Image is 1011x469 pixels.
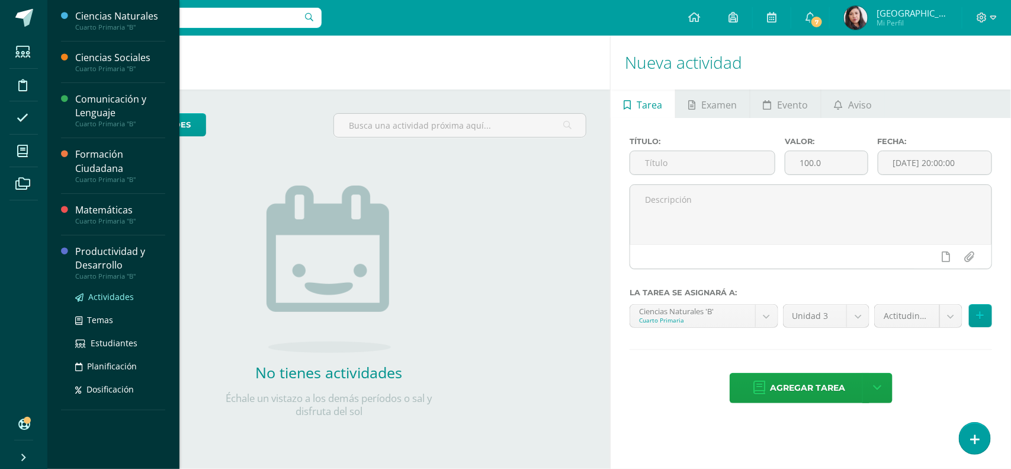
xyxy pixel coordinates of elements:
[637,91,662,119] span: Tarea
[75,290,165,304] a: Actividades
[784,305,869,327] a: Unidad 3
[75,23,165,31] div: Cuarto Primaria "B"
[210,392,447,418] p: Échale un vistazo a los demás períodos o sal y disfruta del sol
[91,337,137,349] span: Estudiantes
[639,305,746,316] div: Ciencias Naturales 'B'
[87,314,113,326] span: Temas
[75,176,165,184] div: Cuarto Primaria "B"
[75,359,165,373] a: Planificación
[785,137,868,146] label: Valor:
[75,9,165,23] div: Ciencias Naturales
[75,382,165,396] a: Dosificación
[75,245,165,272] div: Productividad y Desarrollo
[875,305,962,327] a: Actitudinal (5.0%)
[75,9,165,31] a: Ciencias NaturalesCuarto Primaria "B"
[877,18,948,28] span: Mi Perfil
[75,272,165,280] div: Cuarto Primaria "B"
[75,92,165,120] div: Comunicación y Lenguaje
[55,8,322,28] input: Busca un usuario...
[750,90,821,118] a: Evento
[630,305,777,327] a: Ciencias Naturales 'B'Cuarto Primaria
[777,91,808,119] span: Evento
[630,137,775,146] label: Título:
[630,151,774,174] input: Título
[75,65,165,73] div: Cuarto Primaria "B"
[75,203,165,217] div: Matemáticas
[884,305,930,327] span: Actitudinal (5.0%)
[75,120,165,128] div: Cuarto Primaria "B"
[676,90,750,118] a: Examen
[771,374,846,403] span: Agregar tarea
[75,313,165,327] a: Temas
[878,151,991,174] input: Fecha de entrega
[611,90,675,118] a: Tarea
[810,15,823,28] span: 7
[877,7,948,19] span: [GEOGRAPHIC_DATA]
[849,91,872,119] span: Aviso
[75,245,165,280] a: Productividad y DesarrolloCuarto Primaria "B"
[75,336,165,350] a: Estudiantes
[639,316,746,324] div: Cuarto Primaria
[785,151,868,174] input: Puntos máximos
[210,362,447,382] h2: No tienes actividades
[62,36,596,90] h1: Actividades
[701,91,737,119] span: Examen
[75,148,165,175] div: Formación Ciudadana
[878,137,992,146] label: Fecha:
[821,90,885,118] a: Aviso
[75,51,165,65] div: Ciencias Sociales
[844,6,868,30] img: 5e839c05b6bed1c0a903cd4cdbf87aa2.png
[334,114,586,137] input: Busca una actividad próxima aquí...
[792,305,838,327] span: Unidad 3
[88,291,134,302] span: Actividades
[86,384,134,395] span: Dosificación
[75,217,165,225] div: Cuarto Primaria "B"
[75,203,165,225] a: MatemáticasCuarto Primaria "B"
[75,51,165,73] a: Ciencias SocialesCuarto Primaria "B"
[630,288,992,297] label: La tarea se asignará a:
[267,186,391,353] img: no_activities.png
[625,36,997,90] h1: Nueva actividad
[87,360,137,372] span: Planificación
[75,92,165,128] a: Comunicación y LenguajeCuarto Primaria "B"
[75,148,165,183] a: Formación CiudadanaCuarto Primaria "B"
